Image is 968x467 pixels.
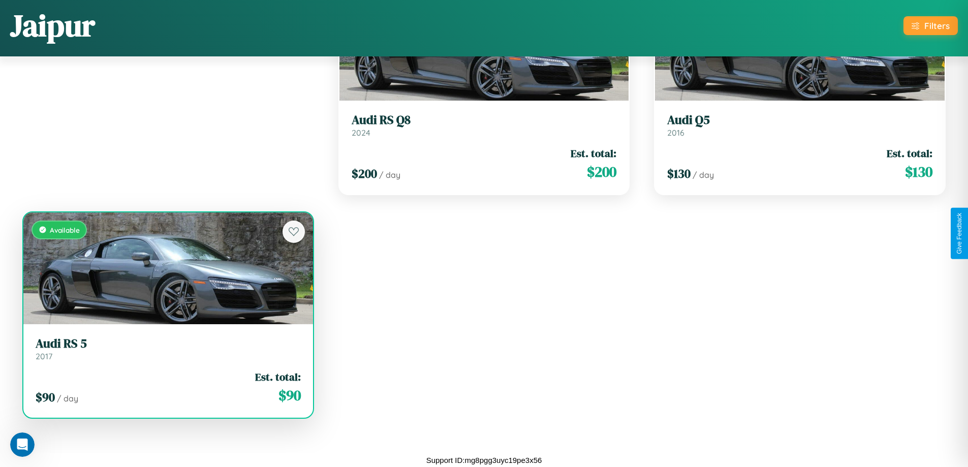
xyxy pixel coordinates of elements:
h3: Audi RS 5 [36,336,301,351]
div: Filters [924,20,950,31]
span: $ 130 [667,165,691,182]
span: / day [57,393,78,403]
div: Give Feedback [956,213,963,254]
span: 2017 [36,351,52,361]
a: Audi RS 52017 [36,336,301,361]
span: $ 90 [278,385,301,406]
a: Audi Q52016 [667,113,932,138]
iframe: Intercom live chat [10,432,35,457]
span: $ 200 [352,165,377,182]
span: $ 200 [587,162,616,182]
span: Available [50,226,80,234]
h3: Audi RS Q8 [352,113,617,128]
span: $ 90 [36,389,55,406]
span: 2024 [352,128,370,138]
h1: Jaipur [10,5,95,46]
span: Est. total: [571,146,616,161]
span: $ 130 [905,162,932,182]
span: Est. total: [255,369,301,384]
span: 2016 [667,128,684,138]
p: Support ID: mg8pgg3uyc19pe3x56 [426,453,542,467]
span: / day [379,170,400,180]
a: Audi RS Q82024 [352,113,617,138]
span: / day [693,170,714,180]
button: Filters [903,16,958,35]
h3: Audi Q5 [667,113,932,128]
span: Est. total: [887,146,932,161]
